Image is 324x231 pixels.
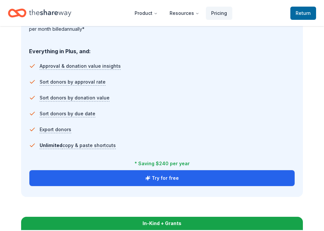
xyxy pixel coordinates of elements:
[8,5,71,21] a: Home
[135,160,190,168] div: * Saving $240 per year
[29,42,295,56] div: Everything in Plus, and:
[164,7,205,20] button: Resources
[290,7,316,20] a: Return
[40,142,116,148] span: copy & paste shortcuts
[40,62,121,70] span: Approval & donation value insights
[40,78,106,86] span: Sort donors by approval rate
[296,9,311,17] span: Return
[29,170,295,186] button: Try for free
[21,217,303,230] div: In-Kind + Grants
[129,5,232,21] nav: Main
[206,7,232,20] a: Pricing
[40,142,62,148] span: Unlimited
[129,7,163,20] button: Product
[40,126,71,134] span: Export donors
[40,110,95,118] span: Sort donors by due date
[29,25,295,33] div: per month billed annually*
[40,94,110,102] span: Sort donors by donation value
